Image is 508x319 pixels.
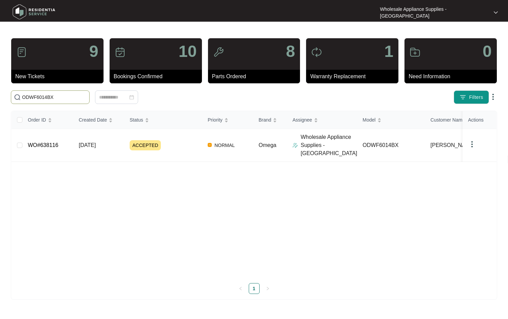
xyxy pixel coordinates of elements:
th: Order ID [22,111,73,129]
p: Parts Ordered [212,72,300,81]
p: Need Information [409,72,497,81]
span: Assignee [293,116,312,124]
p: Warranty Replacement [310,72,398,81]
span: [DATE] [79,142,96,148]
th: Assignee [287,111,357,129]
button: right [262,283,273,294]
img: dropdown arrow [489,93,497,101]
p: 9 [89,43,98,60]
img: dropdown arrow [494,11,498,14]
th: Priority [202,111,253,129]
img: icon [410,47,420,58]
p: Bookings Confirmed [114,72,202,81]
td: ODWF6014BX [357,129,425,162]
span: Filters [469,94,483,101]
li: Previous Page [235,283,246,294]
span: left [239,286,243,291]
p: Wholesale Appliance Supplies - [GEOGRAPHIC_DATA] [301,133,357,157]
p: Wholesale Appliance Supplies - [GEOGRAPHIC_DATA] [380,6,488,19]
img: icon [16,47,27,58]
th: Created Date [73,111,124,129]
img: search-icon [14,94,21,101]
p: New Tickets [15,72,104,81]
img: residentia service logo [10,2,58,22]
p: 10 [178,43,196,60]
img: Vercel Logo [208,143,212,147]
a: 1 [249,283,259,294]
span: [PERSON_NAME] [431,141,475,149]
span: Customer Name [431,116,465,124]
th: Actions [463,111,496,129]
span: Order ID [28,116,46,124]
span: Priority [208,116,223,124]
input: Search by Order Id, Assignee Name, Customer Name, Brand and Model [22,93,87,101]
li: Next Page [262,283,273,294]
span: Created Date [79,116,107,124]
th: Customer Name [425,111,493,129]
img: dropdown arrow [468,140,476,148]
p: 1 [384,43,393,60]
button: filter iconFilters [454,90,489,104]
span: right [266,286,270,291]
th: Status [124,111,202,129]
span: Brand [259,116,271,124]
img: icon [115,47,126,58]
th: Model [357,111,425,129]
img: filter icon [459,94,466,101]
span: NORMAL [212,141,238,149]
p: 0 [483,43,492,60]
span: Omega [259,142,276,148]
span: ACCEPTED [130,140,161,150]
li: 1 [249,283,260,294]
span: Status [130,116,143,124]
th: Brand [253,111,287,129]
button: left [235,283,246,294]
p: 8 [286,43,295,60]
img: icon [311,47,322,58]
img: Assigner Icon [293,143,298,148]
a: WO#638116 [28,142,58,148]
span: Model [363,116,376,124]
img: icon [213,47,224,58]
